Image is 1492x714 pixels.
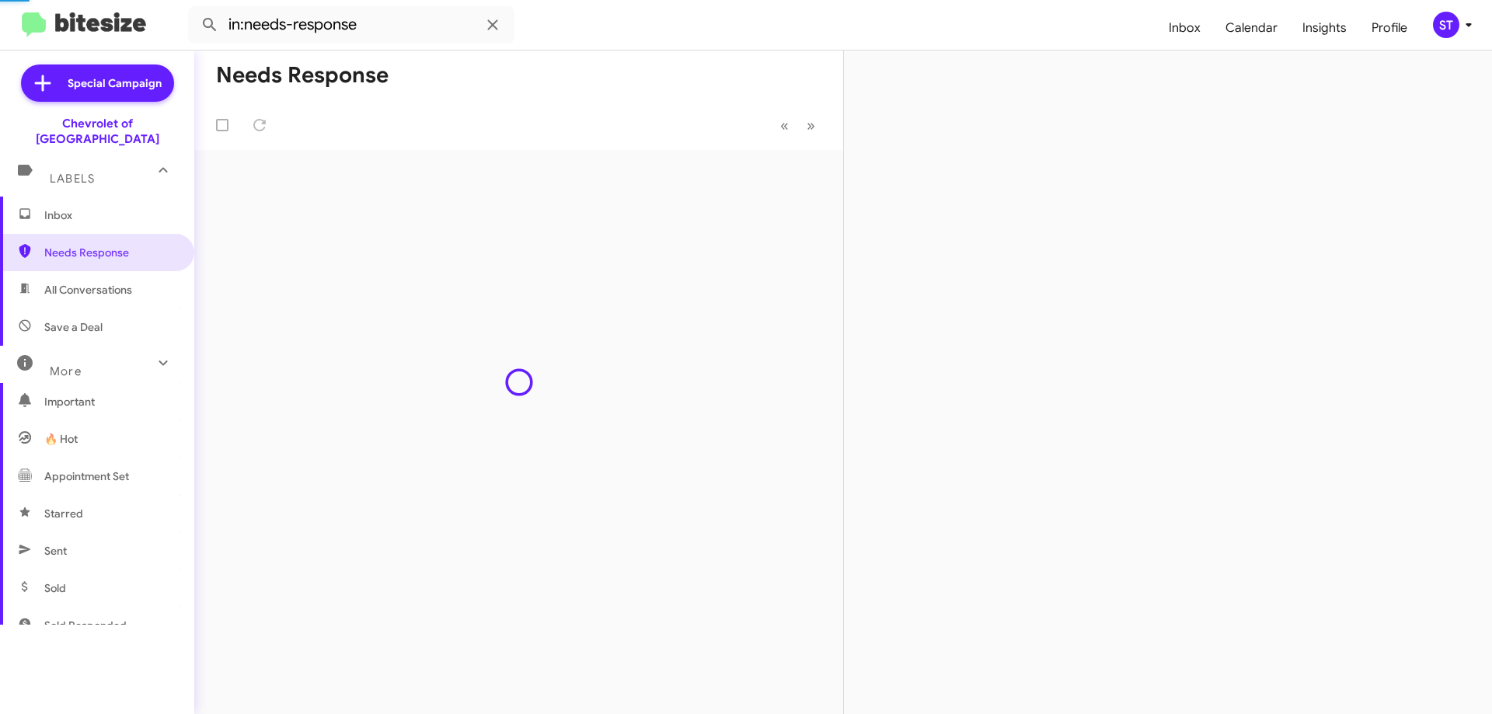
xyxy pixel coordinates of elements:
[1359,5,1420,51] a: Profile
[780,116,789,135] span: «
[1290,5,1359,51] a: Insights
[771,110,798,141] button: Previous
[21,64,174,102] a: Special Campaign
[797,110,824,141] button: Next
[1213,5,1290,51] a: Calendar
[807,116,815,135] span: »
[68,75,162,91] span: Special Campaign
[44,618,127,633] span: Sold Responded
[44,282,132,298] span: All Conversations
[216,63,389,88] h1: Needs Response
[44,394,176,409] span: Important
[44,543,67,559] span: Sent
[44,431,78,447] span: 🔥 Hot
[44,319,103,335] span: Save a Deal
[1420,12,1475,38] button: ST
[44,506,83,521] span: Starred
[44,207,176,223] span: Inbox
[44,468,129,484] span: Appointment Set
[50,172,95,186] span: Labels
[1156,5,1213,51] a: Inbox
[50,364,82,378] span: More
[1433,12,1459,38] div: ST
[772,110,824,141] nav: Page navigation example
[188,6,514,44] input: Search
[44,245,176,260] span: Needs Response
[44,580,66,596] span: Sold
